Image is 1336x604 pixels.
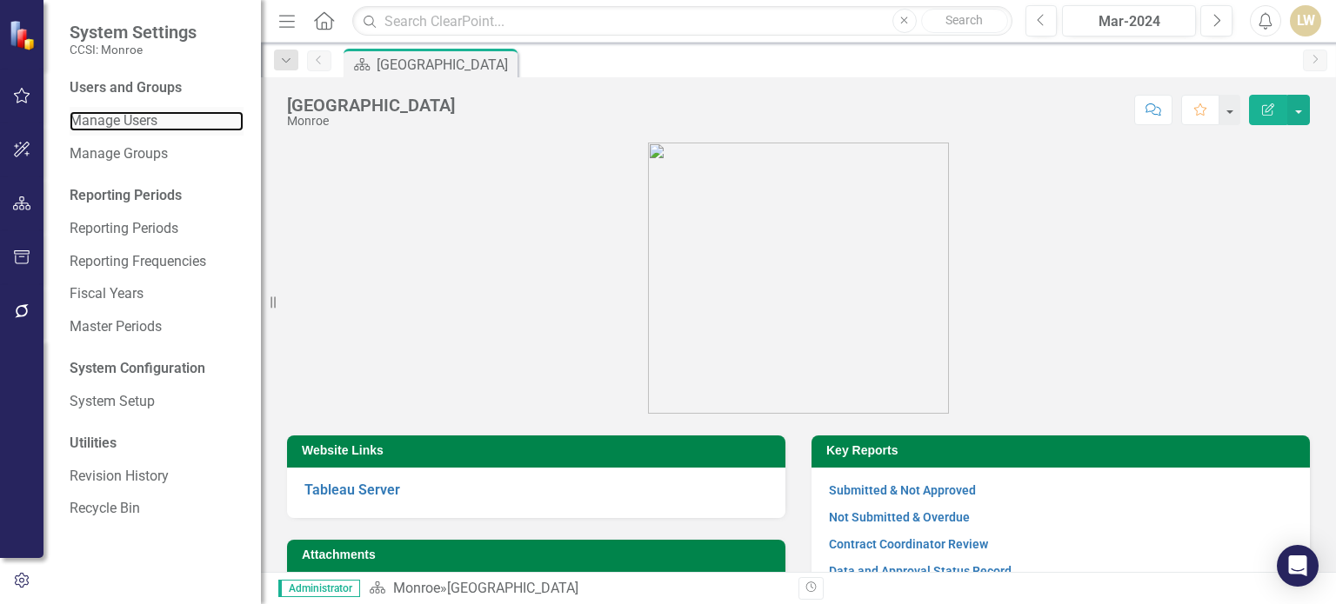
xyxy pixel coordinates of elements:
[648,143,949,414] img: OMH%20Logo_Green%202024%20Stacked.png
[70,111,244,131] a: Manage Users
[302,444,777,457] h3: Website Links
[70,78,244,98] div: Users and Groups
[829,564,1012,578] a: Data and Approval Status Record
[447,580,578,596] div: [GEOGRAPHIC_DATA]
[70,467,244,487] a: Revision History
[1290,5,1321,37] button: LW
[304,481,400,498] a: Tableau Server
[70,359,244,379] div: System Configuration
[287,96,455,115] div: [GEOGRAPHIC_DATA]
[1062,5,1196,37] button: Mar-2024
[70,22,197,43] span: System Settings
[70,144,244,164] a: Manage Groups
[70,252,244,272] a: Reporting Frequencies
[1068,11,1190,32] div: Mar-2024
[70,392,244,412] a: System Setup
[9,19,39,50] img: ClearPoint Strategy
[70,219,244,239] a: Reporting Periods
[369,579,785,599] div: »
[393,580,440,596] a: Monroe
[70,284,244,304] a: Fiscal Years
[70,499,244,519] a: Recycle Bin
[945,13,983,27] span: Search
[287,115,455,128] div: Monroe
[826,444,1301,457] h3: Key Reports
[278,580,360,597] span: Administrator
[829,537,988,551] a: Contract Coordinator Review
[921,9,1008,33] button: Search
[829,483,976,497] a: Submitted & Not Approved
[377,54,513,76] div: [GEOGRAPHIC_DATA]
[70,434,244,454] div: Utilities
[1277,545,1319,587] div: Open Intercom Messenger
[70,43,197,56] small: CCSI: Monroe
[70,186,244,206] div: Reporting Periods
[302,548,777,561] h3: Attachments
[70,317,244,337] a: Master Periods
[829,510,970,524] a: Not Submitted & Overdue
[352,6,1012,37] input: Search ClearPoint...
